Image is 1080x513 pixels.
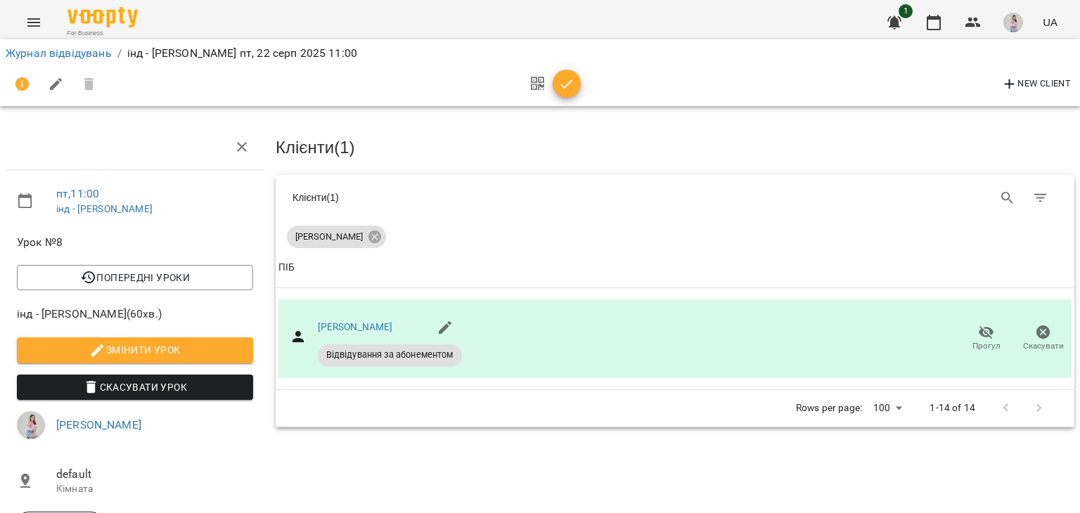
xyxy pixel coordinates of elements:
[56,482,253,496] p: Кімната
[278,259,295,276] div: Sort
[930,401,975,415] p: 1-14 of 14
[127,45,357,62] p: інд - [PERSON_NAME] пт, 22 серп 2025 11:00
[972,340,1001,352] span: Прогул
[28,269,242,286] span: Попередні уроки
[278,259,295,276] div: ПІБ
[1003,13,1023,32] img: 5a3acf09a0f7ca778c7c1822df7761ae.png
[1001,76,1071,93] span: New Client
[1037,9,1063,35] button: UA
[318,321,393,332] a: [PERSON_NAME]
[17,306,253,323] span: інд - [PERSON_NAME] ( 60 хв. )
[117,45,122,62] li: /
[899,4,913,18] span: 1
[287,226,386,248] div: [PERSON_NAME]
[56,203,153,214] a: інд - [PERSON_NAME]
[318,349,462,361] span: Відвідування за абонементом
[28,379,242,396] span: Скасувати Урок
[1015,319,1072,358] button: Скасувати
[276,138,1074,157] h3: Клієнти ( 1 )
[56,418,141,431] a: [PERSON_NAME]
[67,29,138,38] span: For Business
[17,411,45,439] img: 5a3acf09a0f7ca778c7c1822df7761ae.png
[6,45,1074,62] nav: breadcrumb
[958,319,1015,358] button: Прогул
[1023,340,1064,352] span: Скасувати
[287,230,371,243] span: [PERSON_NAME]
[276,175,1074,220] div: Table Toolbar
[56,466,253,483] span: default
[17,375,253,400] button: Скасувати Урок
[991,181,1024,215] button: Search
[796,401,862,415] p: Rows per page:
[868,398,907,418] div: 100
[6,46,112,60] a: Журнал відвідувань
[17,6,51,39] button: Menu
[292,190,664,204] div: Клієнти ( 1 )
[1024,181,1057,215] button: Фільтр
[28,342,242,358] span: Змінити урок
[1043,15,1057,30] span: UA
[17,265,253,290] button: Попередні уроки
[278,259,1072,276] span: ПІБ
[17,337,253,363] button: Змінити урок
[56,187,99,200] a: пт , 11:00
[998,73,1074,96] button: New Client
[67,7,138,27] img: Voopty Logo
[17,234,253,251] span: Урок №8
